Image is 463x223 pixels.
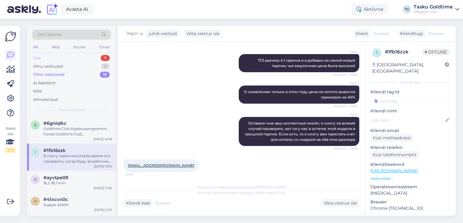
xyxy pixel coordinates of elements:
[184,30,222,38] div: Võta vestlus üle
[376,50,377,55] span: 1
[33,55,41,61] div: Uus
[93,137,112,141] div: [DATE] 10:39
[370,205,451,212] p: Chrome [TECHNICAL_ID]
[58,107,85,113] span: Tiimi vestlused
[5,31,16,42] img: Askly Logo
[197,185,286,189] span: Vestlus on määratud kasutajale [PERSON_NAME]
[128,163,194,168] a: [EMAIL_ADDRESS][DOMAIN_NAME]
[253,190,286,195] i: „Võtke vestlus üle”
[37,31,61,38] span: Otsi kliente
[146,31,177,37] div: juhib vestlust
[43,153,112,164] div: Я смогу через некоторое время это проверить, когда буду за рабочим местом
[335,112,357,117] span: Jegor
[34,123,36,127] span: 6
[370,199,451,205] p: Brauser
[33,97,58,103] div: Arhiveeritud
[373,31,389,37] span: Russian
[370,96,451,105] input: Lisa tag
[5,126,16,153] div: Vaata siia
[351,4,388,15] div: Aktiivne
[5,147,16,153] div: 2 / 3
[33,80,55,86] div: AI Assistent
[197,190,286,195] span: Vestluse ülevõtmiseks vajutage
[43,121,67,126] span: #6gniqlkc
[101,63,110,69] div: 0
[32,43,39,51] div: All
[370,184,451,190] p: Operatsioonisüsteem
[34,199,36,203] span: 4
[258,58,356,68] span: 17,5 размер 4,1 грамма и в добавок из самой новый партии, чья закупочная цена была высокой
[370,128,451,134] p: Kliendi email
[370,151,419,159] div: Küsi telefoninumbrit
[43,126,112,137] div: Goldtime Club lojaalsusprogrammi hüved Goldtime Club lojaalsusprogrammi liikmed saavutavad jooksv...
[414,9,453,14] div: Megafort OÜ
[50,43,61,51] div: Web
[414,5,453,9] div: Tasku Goldtime
[370,80,451,85] div: Kliendi info
[244,89,356,99] span: К сожалению только в этом году цена на золото выросла примерно на 40%
[126,30,138,37] span: Jegor
[370,108,451,114] p: Kliendi nimi
[335,49,357,54] span: Jegor
[101,55,110,61] div: 11
[100,72,110,78] div: 19
[334,146,357,151] span: Nähtud ✓ 19:08
[98,43,111,51] div: Email
[398,31,423,37] div: Klienditugi
[245,121,356,142] span: Оставьте мне ваш контактный эмейл, я смогу на всякий случай проверить, нет ли у нас в остатке это...
[372,62,445,74] div: [GEOGRAPHIC_DATA], [GEOGRAPHIC_DATA]
[34,177,37,182] span: a
[33,63,63,69] div: Minu vestlused
[414,5,459,14] a: Tasku GoldtimeMegafort OÜ
[335,81,357,85] span: Jegor
[423,49,449,55] span: Offline
[46,3,58,16] img: explore-ai
[43,148,66,153] span: #1fb16zzk
[371,117,444,124] input: Lisa nimi
[403,5,411,14] div: TG
[370,144,451,151] p: Kliendi telefon
[321,199,359,207] div: Võta vestlus üle
[125,172,148,177] span: 19:09
[94,186,112,190] div: [DATE] 17:56
[72,43,87,51] div: Socials
[35,150,36,154] span: 1
[33,88,42,94] div: Kõik
[370,89,451,95] p: Kliendi tag'id
[370,176,451,181] p: Vaata edasi ...
[385,48,423,56] div: # 1fb16zzk
[353,31,368,37] div: Klient
[428,31,445,37] span: Russian
[370,190,451,196] p: [MEDICAL_DATA]
[334,104,357,108] span: Nähtud ✓ 19:05
[33,72,65,78] div: Tiimi vestlused
[61,4,93,15] a: Avasta AI
[43,197,68,202] span: #41xcvx0c
[370,168,418,173] a: [URL][DOMAIN_NAME]
[94,164,112,169] div: [DATE] 19:10
[43,180,112,186] div: 16,2-18,1 mm
[94,208,112,212] div: [DATE] 15:51
[43,202,112,208] div: Supper aitähh
[124,200,150,206] div: Kliendi keel
[155,200,172,206] span: Russian
[334,73,357,77] span: Nähtud ✓ 19:05
[370,161,451,168] p: Klienditeekond
[43,175,68,180] span: #ayvtpe09
[370,134,413,142] div: Küsi meiliaadressi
